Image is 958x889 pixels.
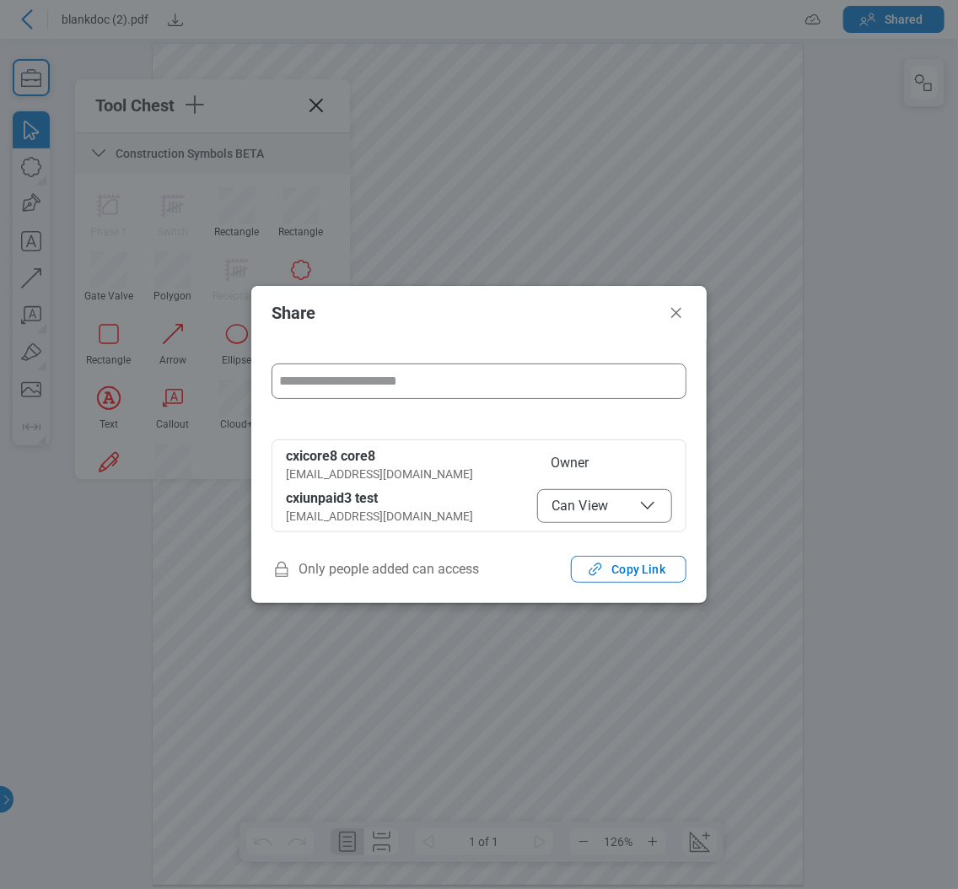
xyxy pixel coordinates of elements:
button: Copy Link [571,556,686,583]
div: [EMAIL_ADDRESS][DOMAIN_NAME] [286,466,530,482]
h2: Share [272,304,659,322]
div: cxiunpaid3 test [286,489,505,508]
form: form [272,364,686,419]
button: Can View [537,489,672,523]
button: Close [666,303,686,323]
span: Can View [552,496,658,516]
div: cxicore8 core8 [286,447,530,466]
span: Copy Link [612,561,665,578]
span: Owner [537,447,672,482]
span: Only people added can access [272,556,479,583]
div: [EMAIL_ADDRESS][DOMAIN_NAME] [286,508,530,525]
